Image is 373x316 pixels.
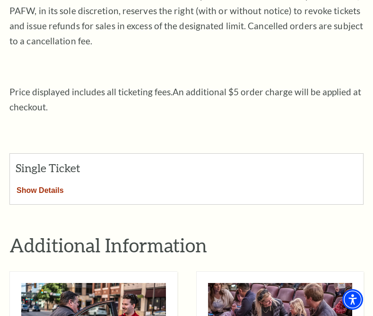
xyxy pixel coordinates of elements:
[9,233,364,257] h2: Additional Information
[9,86,361,112] span: An additional $5 order charge will be applied at checkout.
[342,289,363,310] div: Accessibility Menu
[16,162,109,174] h2: Single Ticket
[9,84,364,115] p: Price displayed includes all ticketing fees.
[10,183,70,195] button: Show Details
